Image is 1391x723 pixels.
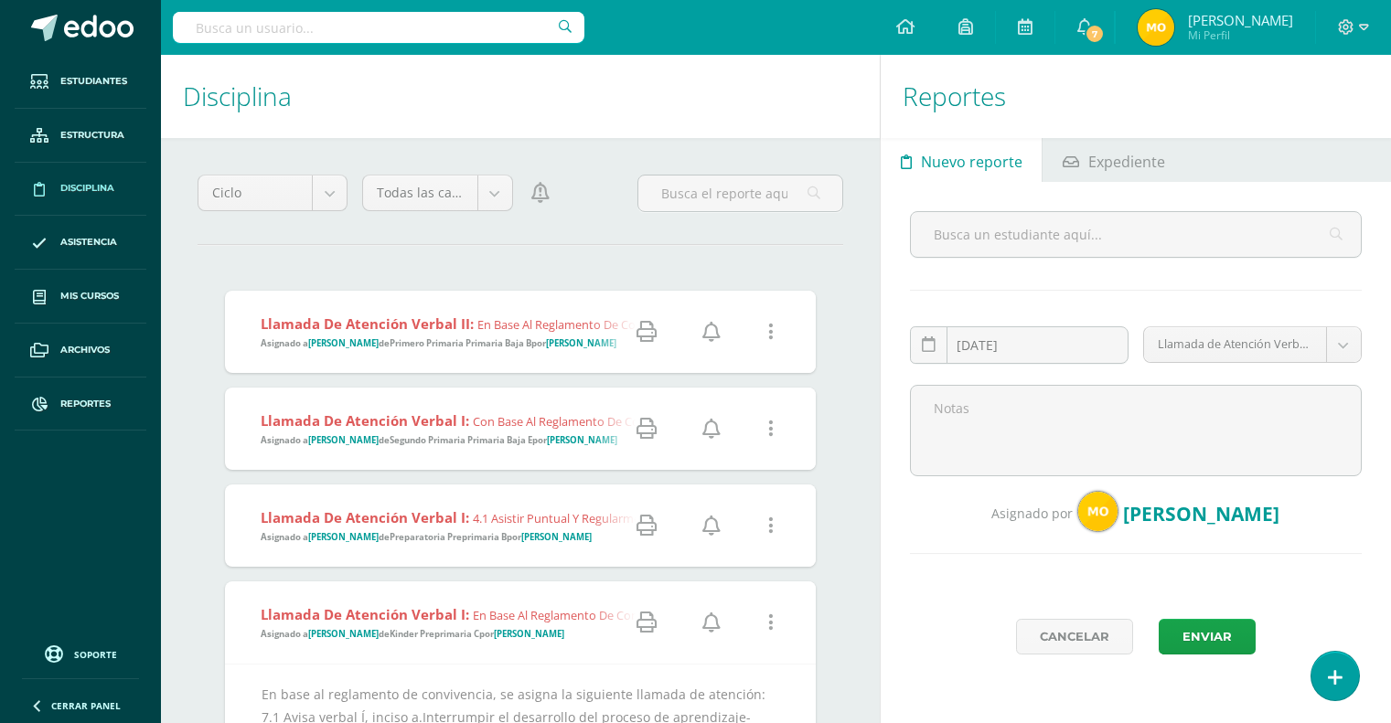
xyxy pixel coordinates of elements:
span: Asignado a de por [261,628,564,640]
input: Busca un estudiante aquí... [911,212,1361,257]
span: Ciclo [212,175,298,210]
h1: Reportes [903,55,1369,138]
a: Ciclo [198,175,347,210]
span: 7 [1085,24,1105,44]
span: Soporte [74,648,117,661]
span: [PERSON_NAME] [1123,501,1279,526]
strong: [PERSON_NAME] [308,434,379,446]
span: Todas las categorías [377,175,463,210]
strong: Preparatoria Preprimaria B [390,531,507,543]
span: Asignado por [991,505,1073,522]
strong: [PERSON_NAME] [494,628,564,640]
img: 1f106b6e7afca4fe1a88845eafc4bcfc.png [1138,9,1174,46]
span: Asignado a de por [261,337,616,349]
a: Todas las categorías [363,175,511,210]
strong: Kinder Preprimaria C [390,628,479,640]
a: Disciplina [15,163,146,217]
strong: Llamada de Atención Verbal I: [261,508,469,526]
input: Busca un usuario... [173,12,584,43]
a: Estudiantes [15,55,146,109]
span: Asistencia [60,235,117,250]
strong: Llamada de Atención Verbal I: [261,605,469,623]
strong: [PERSON_NAME] [308,531,379,543]
span: Expediente [1088,140,1165,184]
strong: [PERSON_NAME] [308,628,379,640]
a: Archivos [15,324,146,377]
a: Mis cursos [15,270,146,324]
span: Mis cursos [60,289,119,303]
input: Fecha de ocurrencia [911,327,1128,363]
a: Expediente [1043,138,1184,182]
a: Llamada de Atención Verbal I [1144,327,1361,362]
strong: [PERSON_NAME] [308,337,379,349]
span: [PERSON_NAME] [1188,11,1293,29]
span: Cerrar panel [51,699,121,712]
strong: Llamada de Atención Verbal I: [261,411,469,430]
a: Estructura [15,109,146,163]
strong: Primero Primaria Primaria Baja B [390,337,531,349]
a: Soporte [22,641,139,665]
strong: [PERSON_NAME] [546,337,616,349]
span: Estructura [60,128,124,143]
input: Busca el reporte aquí [638,175,842,211]
span: Estudiantes [60,74,127,89]
button: Enviar [1159,619,1256,654]
span: Mi Perfil [1188,27,1293,43]
span: Archivos [60,343,110,357]
img: 1f106b6e7afca4fe1a88845eafc4bcfc.png [1077,491,1118,532]
a: Asistencia [15,216,146,270]
a: Nuevo reporte [881,138,1042,182]
a: Reportes [15,377,146,431]
span: Llamada de Atención Verbal I [1158,327,1312,362]
span: Nuevo reporte [921,140,1022,184]
span: 4.1 Asistir puntual y regularmente a todas las clases y actividades. El inicio de actividades es ... [473,510,1343,526]
strong: Llamada de Atención Verbal II: [261,314,474,333]
strong: [PERSON_NAME] [547,434,617,446]
h1: Disciplina [183,55,858,138]
span: Reportes [60,397,111,411]
strong: [PERSON_NAME] [521,531,592,543]
span: Disciplina [60,181,114,196]
strong: Segundo Primaria Primaria Baja E [390,434,532,446]
span: Asignado a de por [261,531,592,543]
a: Cancelar [1016,619,1133,654]
span: Asignado a de por [261,434,617,446]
